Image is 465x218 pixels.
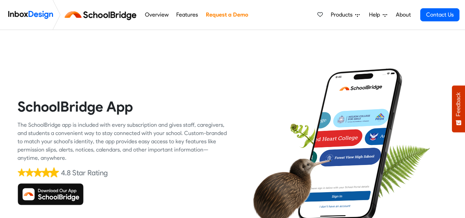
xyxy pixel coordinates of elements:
div: 4.8 Star Rating [61,168,108,178]
span: Help [369,11,383,19]
button: Feedback - Show survey [452,85,465,132]
img: schoolbridge logo [63,7,141,23]
a: Features [175,8,200,22]
a: Contact Us [420,8,459,21]
span: Products [331,11,355,19]
a: Overview [143,8,170,22]
a: Help [366,8,390,22]
heading: SchoolBridge App [18,98,228,115]
span: Feedback [455,92,462,116]
img: Download SchoolBridge App [18,183,84,205]
a: Products [328,8,362,22]
a: About [394,8,413,22]
a: Request a Demo [204,8,250,22]
div: The SchoolBridge app is included with every subscription and gives staff, caregivers, and student... [18,121,228,162]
